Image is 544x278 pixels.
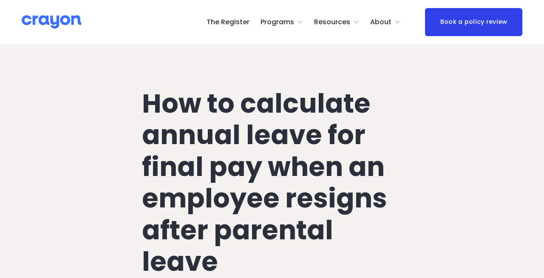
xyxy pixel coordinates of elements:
[207,15,249,29] a: The Register
[314,16,350,28] span: Resources
[370,15,401,29] a: folder dropdown
[314,15,360,29] a: folder dropdown
[425,8,522,36] a: Book a policy review
[261,15,303,29] a: folder dropdown
[142,88,402,278] h1: How to calculate annual leave for final pay when an employee resigns after parental leave
[370,16,391,28] span: About
[261,16,294,28] span: Programs
[22,14,81,29] img: Crayon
